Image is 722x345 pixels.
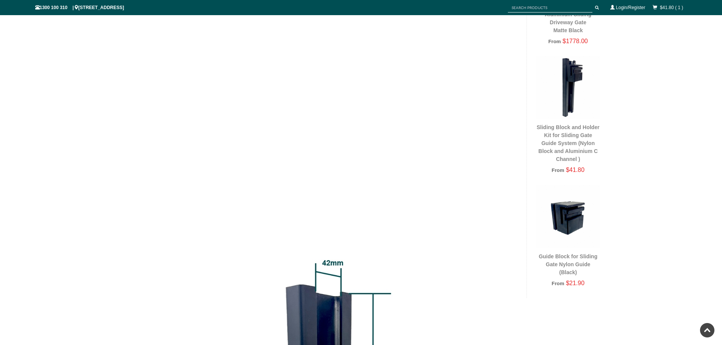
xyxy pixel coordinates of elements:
[552,281,564,286] span: From
[616,5,645,10] a: Login/Register
[570,142,722,318] iframe: LiveChat chat widget
[552,167,564,173] span: From
[566,280,584,286] span: $21.90
[660,5,683,10] a: $41.80 ( 1 )
[35,5,124,10] span: 1300 100 310 | [STREET_ADDRESS]
[537,124,600,162] a: Sliding Block and Holder Kit for Sliding Gate Guide System (Nylon Block and Aluminium C Channel )
[536,185,600,248] img: Guide Block for Sliding Gate Nylon Guide (Black) - Gate Warehouse
[566,167,584,173] span: $41.80
[548,39,561,44] span: From
[562,38,588,44] span: $1778.00
[536,56,600,119] img: Sliding Block and Holder Kit for Sliding Gate Guide System (Nylon Block and Aluminium C Channel )...
[508,3,592,12] input: SEARCH PRODUCTS
[539,253,597,275] a: Guide Block for Sliding Gate Nylon Guide (Black)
